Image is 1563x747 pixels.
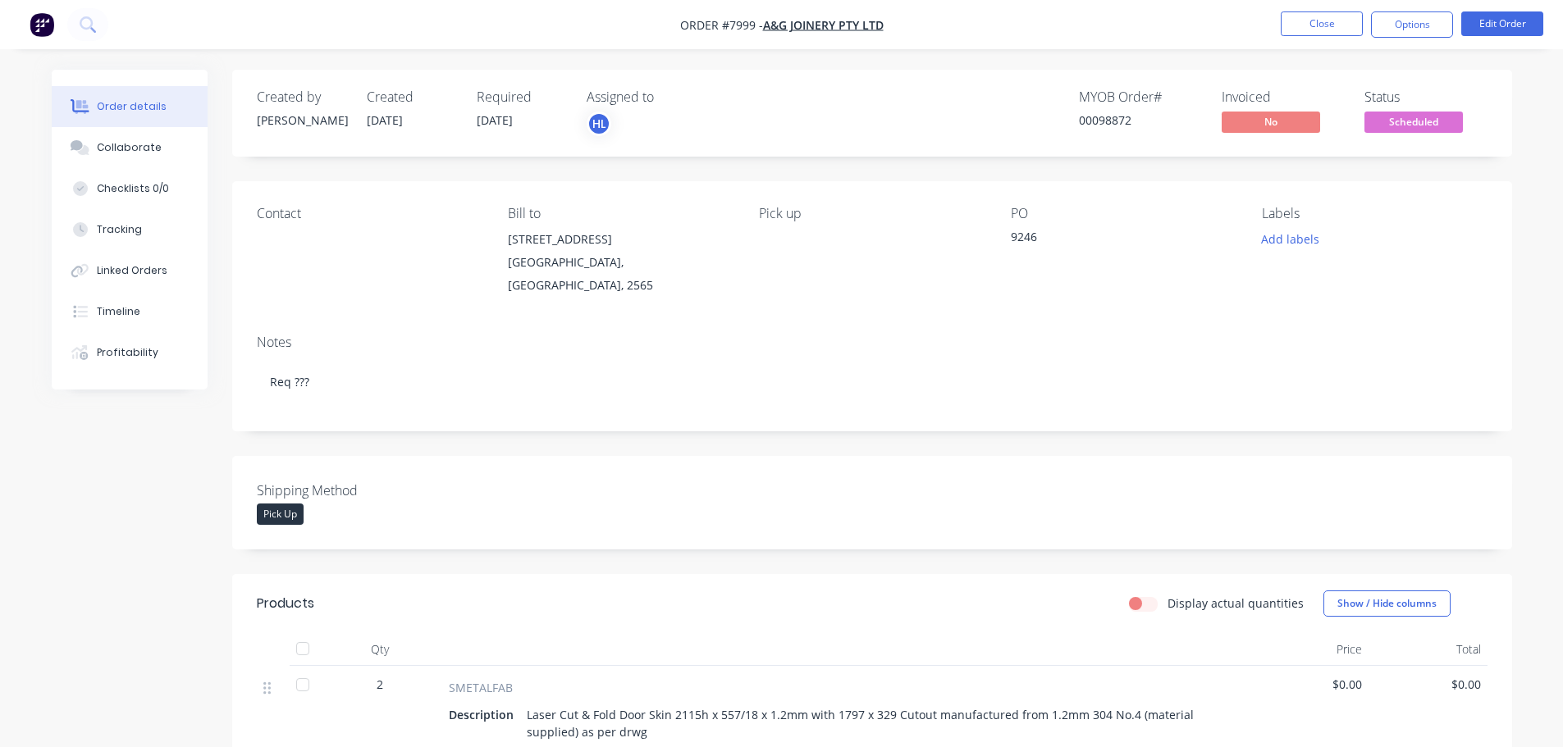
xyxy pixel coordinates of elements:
span: No [1222,112,1320,132]
button: Order details [52,86,208,127]
button: Options [1371,11,1453,38]
div: PO [1011,206,1236,221]
button: Collaborate [52,127,208,168]
div: Laser Cut & Fold Door Skin 2115h x 557/18 x 1.2mm with 1797 x 329 Cutout manufactured from 1.2mm ... [520,703,1230,744]
span: [DATE] [477,112,513,128]
div: [GEOGRAPHIC_DATA], [GEOGRAPHIC_DATA], 2565 [508,251,733,297]
div: Checklists 0/0 [97,181,169,196]
button: Show / Hide columns [1323,590,1451,617]
img: Factory [30,12,54,37]
div: Pick up [759,206,984,221]
span: Order #7999 - [680,17,763,33]
div: Invoiced [1222,89,1345,105]
span: $0.00 [1375,676,1481,693]
div: Timeline [97,304,140,319]
div: [PERSON_NAME] [257,112,347,129]
button: Checklists 0/0 [52,168,208,209]
div: Linked Orders [97,263,167,278]
span: SMETALFAB [449,679,513,696]
span: 2 [377,676,383,693]
button: Tracking [52,209,208,250]
div: [STREET_ADDRESS] [508,228,733,251]
button: Add labels [1253,228,1328,250]
span: $0.00 [1256,676,1362,693]
div: Description [449,703,520,727]
div: Labels [1262,206,1487,221]
button: HL [587,112,611,136]
div: Tracking [97,222,142,237]
div: Notes [257,335,1488,350]
button: Timeline [52,291,208,332]
div: Order details [97,99,167,114]
div: Assigned to [587,89,751,105]
div: 9246 [1011,228,1216,251]
div: Products [257,594,314,613]
div: Bill to [508,206,733,221]
button: Linked Orders [52,250,208,291]
div: Collaborate [97,140,162,155]
div: Total [1369,633,1488,666]
button: Edit Order [1461,11,1543,36]
label: Shipping Method [257,481,462,500]
button: Close [1281,11,1363,36]
button: Scheduled [1364,112,1463,136]
div: Price [1250,633,1369,666]
div: Pick Up [257,503,304,525]
div: Created by [257,89,347,105]
div: Qty [331,633,429,666]
div: Created [367,89,457,105]
label: Display actual quantities [1168,594,1304,612]
span: [DATE] [367,112,403,128]
div: 00098872 [1079,112,1202,129]
div: Profitability [97,345,158,360]
div: Req ??? [257,357,1488,407]
div: [STREET_ADDRESS][GEOGRAPHIC_DATA], [GEOGRAPHIC_DATA], 2565 [508,228,733,297]
button: Profitability [52,332,208,373]
div: Status [1364,89,1488,105]
div: Required [477,89,567,105]
a: A&G Joinery Pty Ltd [763,17,884,33]
div: Contact [257,206,482,221]
div: MYOB Order # [1079,89,1202,105]
span: Scheduled [1364,112,1463,132]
